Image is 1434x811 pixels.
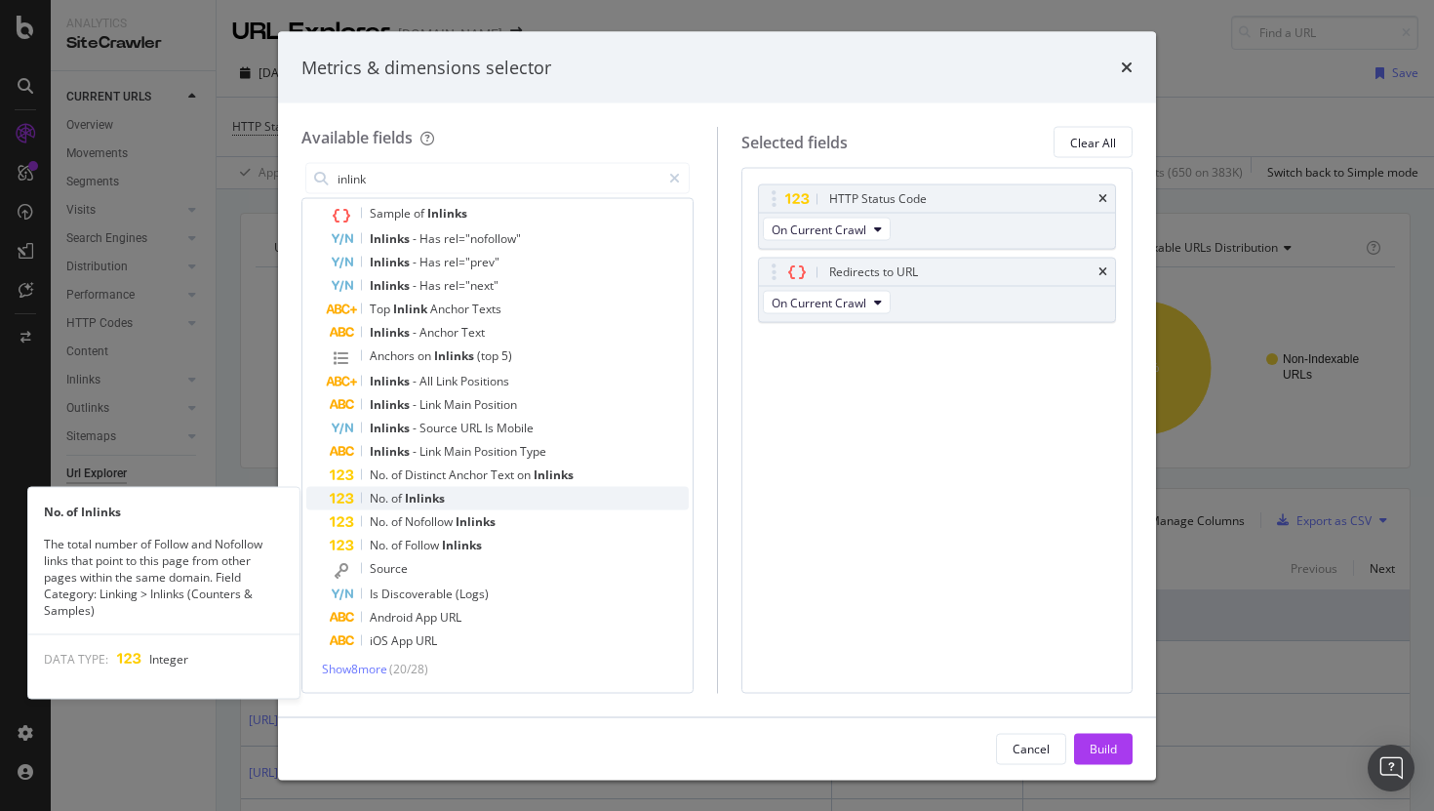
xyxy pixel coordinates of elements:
[1121,55,1133,80] div: times
[391,632,416,649] span: App
[416,632,437,649] span: URL
[444,443,474,460] span: Main
[1368,745,1414,791] div: Open Intercom Messenger
[370,443,413,460] span: Inlinks
[758,184,1117,250] div: HTTP Status CodetimesOn Current Crawl
[419,230,444,247] span: Has
[491,466,517,483] span: Text
[370,230,413,247] span: Inlinks
[370,324,413,341] span: Inlinks
[389,661,428,677] span: ( 20 / 28 )
[391,513,405,530] span: of
[460,420,485,436] span: URL
[370,301,393,317] span: Top
[391,466,405,483] span: of
[405,490,445,507] span: Inlinks
[419,396,444,413] span: Link
[996,733,1066,764] button: Cancel
[393,301,430,317] span: Inlink
[1074,733,1133,764] button: Build
[413,420,419,436] span: -
[829,263,918,282] div: Redirects to URL
[419,324,461,341] span: Anchor
[370,537,391,553] span: No.
[405,537,442,553] span: Follow
[440,609,461,626] span: URL
[460,373,509,389] span: Positions
[370,373,413,389] span: Inlinks
[405,513,456,530] span: Nofollow
[436,373,460,389] span: Link
[485,420,497,436] span: Is
[413,443,419,460] span: -
[370,490,391,507] span: No.
[28,535,299,619] div: The total number of Follow and Nofollow links that point to this page from other pages within the...
[370,560,408,577] span: Source
[497,420,534,436] span: Mobile
[444,396,474,413] span: Main
[413,277,419,294] span: -
[419,277,444,294] span: Has
[427,205,467,222] span: Inlinks
[1013,740,1050,756] div: Cancel
[28,503,299,519] div: No. of Inlinks
[772,294,866,310] span: On Current Crawl
[370,609,416,626] span: Android
[501,347,512,364] span: 5)
[534,466,574,483] span: Inlinks
[381,586,456,602] span: Discoverable
[414,205,427,222] span: of
[322,661,387,677] span: Show 8 more
[301,55,551,80] div: Metrics & dimensions selector
[370,254,413,270] span: Inlinks
[474,443,520,460] span: Position
[278,31,1156,780] div: modal
[419,443,444,460] span: Link
[763,291,891,314] button: On Current Crawl
[477,347,501,364] span: (top
[370,396,413,413] span: Inlinks
[370,420,413,436] span: Inlinks
[413,230,419,247] span: -
[413,324,419,341] span: -
[391,537,405,553] span: of
[741,131,848,153] div: Selected fields
[456,513,496,530] span: Inlinks
[370,277,413,294] span: Inlinks
[758,258,1117,323] div: Redirects to URLtimesOn Current Crawl
[1090,740,1117,756] div: Build
[336,164,660,193] input: Search by field name
[449,466,491,483] span: Anchor
[418,347,434,364] span: on
[763,218,891,241] button: On Current Crawl
[370,347,418,364] span: Anchors
[461,324,485,341] span: Text
[829,189,927,209] div: HTTP Status Code
[370,513,391,530] span: No.
[444,254,499,270] span: rel="prev"
[456,586,489,602] span: (Logs)
[434,347,477,364] span: Inlinks
[413,396,419,413] span: -
[391,490,405,507] span: of
[474,396,517,413] span: Position
[520,443,546,460] span: Type
[444,277,498,294] span: rel="next"
[370,586,381,602] span: Is
[419,373,436,389] span: All
[413,254,419,270] span: -
[430,301,472,317] span: Anchor
[444,230,521,247] span: rel="nofollow"
[370,632,391,649] span: iOS
[370,205,414,222] span: Sample
[1070,134,1116,150] div: Clear All
[442,537,482,553] span: Inlinks
[1098,266,1107,278] div: times
[301,127,413,148] div: Available fields
[1098,193,1107,205] div: times
[1054,127,1133,158] button: Clear All
[419,420,460,436] span: Source
[517,466,534,483] span: on
[405,466,449,483] span: Distinct
[413,373,419,389] span: -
